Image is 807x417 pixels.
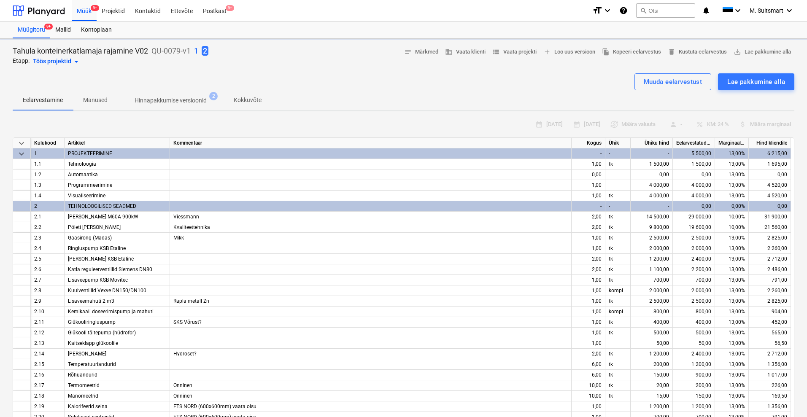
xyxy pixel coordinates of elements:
[31,264,65,275] div: 2.6
[668,47,727,57] span: Kustuta eelarvestus
[715,307,749,317] div: 13,00%
[749,285,791,296] div: 2 260,00
[727,76,785,87] div: Lae pakkumine alla
[68,266,152,272] span: Katla reguleerventiilid Siemens DN80
[605,138,631,148] div: Ühik
[68,319,116,325] span: Glükooliringluspump
[31,338,65,349] div: 2.13
[68,298,114,304] span: Lisaveemahuti 2 m3
[202,46,208,56] span: 2
[602,48,610,56] span: file_copy
[634,73,712,90] button: Muuda eelarvestust
[572,169,605,180] div: 0,00
[715,359,749,370] div: 13,00%
[749,275,791,285] div: 791,00
[76,22,117,38] a: Kontoplaan
[31,159,65,169] div: 1.1
[16,138,27,148] span: Ahenda kõik kategooriad
[673,233,715,243] div: 2 500,00
[442,46,489,59] button: Vaata klienti
[631,180,673,191] div: 4 000,00
[605,191,631,201] div: tk
[673,285,715,296] div: 2 000,00
[572,380,605,391] div: 10,00
[715,401,749,412] div: 13,00%
[68,203,136,209] span: TEHNOLOOGILISED SEADMED
[715,138,749,148] div: Marginaal, %
[68,309,154,315] span: Kemikaali doseerimispump ja mahuti
[673,191,715,201] div: 4 000,00
[602,47,661,57] span: Kopeeri eelarvestus
[734,48,741,56] span: save_alt
[31,391,65,401] div: 2.18
[572,138,605,148] div: Kogus
[543,48,551,56] span: add
[605,317,631,328] div: tk
[492,47,537,57] span: Vaata projekti
[673,254,715,264] div: 2 400,00
[715,328,749,338] div: 13,00%
[68,372,97,378] span: Rõhuandurid
[631,349,673,359] div: 1 200,00
[673,201,715,212] div: 0,00
[631,201,673,212] div: -
[631,359,673,370] div: 200,00
[605,275,631,285] div: tk
[749,370,791,380] div: 1 017,00
[749,380,791,391] div: 226,00
[572,191,605,201] div: 1,00
[631,243,673,254] div: 2 000,00
[31,148,65,159] div: 1
[31,328,65,338] div: 2.12
[91,5,99,11] span: 9+
[784,5,794,16] i: keyboard_arrow_down
[68,182,112,188] span: Programmeerimine
[50,22,76,38] a: Mallid
[673,370,715,380] div: 900,00
[673,380,715,391] div: 200,00
[572,317,605,328] div: 1,00
[673,401,715,412] div: 1 200,00
[631,338,673,349] div: 50,00
[572,359,605,370] div: 6,00
[718,73,794,90] button: Lae pakkumine alla
[605,296,631,307] div: tk
[673,296,715,307] div: 2 500,00
[31,222,65,233] div: 2.2
[715,201,749,212] div: 0,00%
[572,180,605,191] div: 1,00
[605,201,631,212] div: -
[401,46,442,59] button: Märkmed
[715,243,749,254] div: 13,00%
[194,46,198,56] button: 1
[68,172,98,178] span: Automaatika
[749,328,791,338] div: 565,00
[715,275,749,285] div: 13,00%
[31,349,65,359] div: 2.14
[68,340,118,346] span: Kaitseklapp glükoolile
[673,338,715,349] div: 50,00
[31,201,65,212] div: 2
[631,222,673,233] div: 9 800,00
[68,193,105,199] span: Visualiseerimine
[715,180,749,191] div: 13,00%
[572,159,605,169] div: 1,00
[572,391,605,401] div: 10,00
[194,46,198,56] p: 1
[226,5,234,11] span: 9+
[631,307,673,317] div: 800,00
[734,47,791,57] span: Lae pakkumine alla
[749,338,791,349] div: 56,50
[605,254,631,264] div: tk
[644,76,702,87] div: Muuda eelarvestust
[715,233,749,243] div: 13,00%
[68,288,146,293] span: Kuulventiilid Vexve DN150/DN100
[605,370,631,380] div: tk
[31,285,65,296] div: 2.8
[749,180,791,191] div: 4 520,00
[673,328,715,338] div: 500,00
[749,138,791,148] div: Hind kliendile
[715,191,749,201] div: 13,00%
